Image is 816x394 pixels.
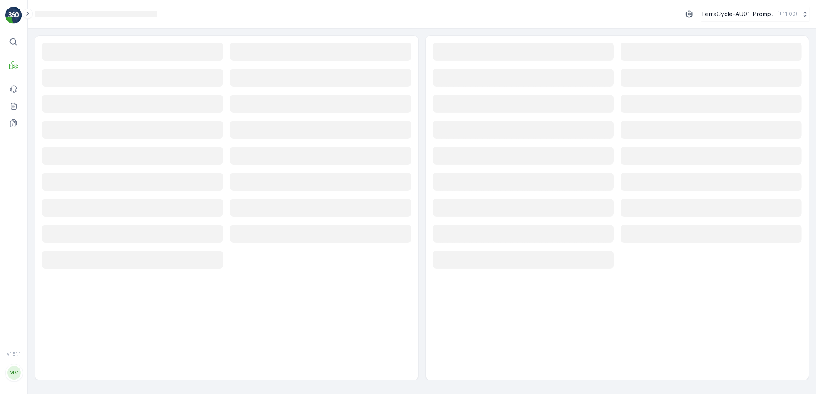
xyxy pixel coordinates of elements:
[5,351,22,356] span: v 1.51.1
[701,10,774,18] p: TerraCycle-AU01-Prompt
[5,358,22,387] button: MM
[701,7,809,21] button: TerraCycle-AU01-Prompt(+11:00)
[5,7,22,24] img: logo
[777,11,797,17] p: ( +11:00 )
[7,366,21,380] div: MM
